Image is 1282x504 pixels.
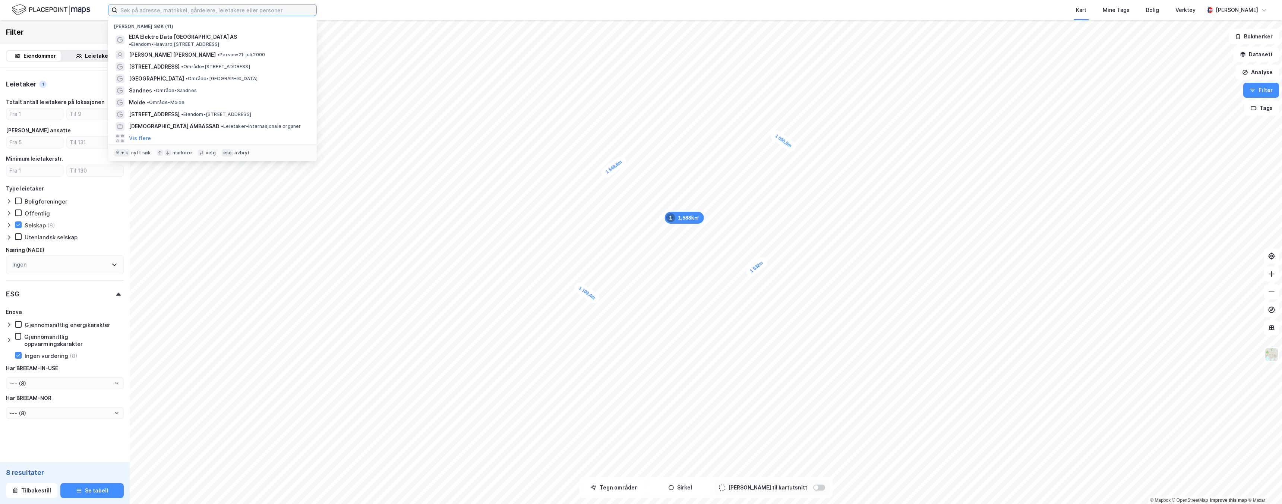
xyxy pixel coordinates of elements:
[67,108,123,120] input: Til 9
[129,74,184,83] span: [GEOGRAPHIC_DATA]
[221,123,301,129] span: Leietaker • Internasjonale organer
[114,410,120,416] button: Open
[728,483,807,492] div: [PERSON_NAME] til kartutsnitt
[117,4,316,16] input: Søk på adresse, matrikkel, gårdeiere, leietakere eller personer
[1150,498,1171,503] a: Mapbox
[129,41,131,47] span: •
[23,51,56,60] div: Eiendommer
[147,100,149,105] span: •
[67,165,123,176] input: Til 130
[85,51,114,60] div: Leietakere
[6,126,71,135] div: [PERSON_NAME] ansatte
[217,52,220,57] span: •
[6,246,44,255] div: Næring (NACE)
[6,154,63,163] div: Minimum leietakerstr.
[234,150,250,156] div: avbryt
[1216,6,1258,15] div: [PERSON_NAME]
[6,394,51,403] div: Har BREEAM-NOR
[1243,83,1279,98] button: Filter
[129,98,145,107] span: Molde
[769,129,798,153] div: Map marker
[1264,347,1279,362] img: Z
[129,32,237,41] span: EDA Elektro Data [GEOGRAPHIC_DATA] AS
[1245,468,1282,504] iframe: Chat Widget
[25,234,78,241] div: Utenlandsk selskap
[1172,498,1208,503] a: OpenStreetMap
[600,154,628,179] div: Map marker
[25,321,110,328] div: Gjennomsnittlig energikarakter
[131,150,151,156] div: nytt søk
[6,165,63,176] input: Fra 1
[217,52,265,58] span: Person • 21. juli 2000
[12,3,90,16] img: logo.f888ab2527a4732fd821a326f86c7f29.svg
[1234,47,1279,62] button: Datasett
[147,100,185,105] span: Område • Molde
[6,468,124,477] div: 8 resultater
[25,198,67,205] div: Boligforeninger
[129,41,220,47] span: Eiendom • Haavard [STREET_ADDRESS]
[582,480,645,495] button: Tegn områder
[114,149,130,157] div: ⌘ + k
[6,308,22,316] div: Enova
[114,380,120,386] button: Open
[6,407,123,419] input: ClearOpen
[6,80,36,89] div: Leietaker
[221,123,223,129] span: •
[60,483,124,498] button: Se tabell
[6,290,19,299] div: ESG
[1146,6,1159,15] div: Bolig
[186,76,188,81] span: •
[154,88,156,93] span: •
[129,50,216,59] span: [PERSON_NAME] [PERSON_NAME]
[1103,6,1130,15] div: Mine Tags
[1244,101,1279,116] button: Tags
[665,212,704,224] div: Map marker
[744,255,769,278] div: Map marker
[6,137,63,148] input: Fra 5
[1175,6,1196,15] div: Verktøy
[572,281,601,305] div: Map marker
[173,150,192,156] div: markere
[181,64,250,70] span: Område • [STREET_ADDRESS]
[129,134,151,143] button: Vis flere
[24,333,124,347] div: Gjennomsnittlig oppvarmingskarakter
[67,137,123,148] input: Til 131
[1210,498,1247,503] a: Improve this map
[181,111,251,117] span: Eiendom • [STREET_ADDRESS]
[12,260,26,269] div: Ingen
[129,110,180,119] span: [STREET_ADDRESS]
[181,64,183,69] span: •
[666,213,675,222] div: 1
[1236,65,1279,80] button: Analyse
[39,81,47,88] div: 1
[6,483,57,498] button: Tilbakestill
[1229,29,1279,44] button: Bokmerker
[25,352,68,359] div: Ingen vurdering
[222,149,233,157] div: esc
[1076,6,1086,15] div: Kart
[154,88,197,94] span: Område • Sandnes
[70,352,78,359] div: (8)
[181,111,183,117] span: •
[25,222,46,229] div: Selskap
[108,18,317,31] div: [PERSON_NAME] søk (11)
[648,480,712,495] button: Sirkel
[129,122,220,131] span: [DEMOGRAPHIC_DATA] AMBASSAD
[6,184,44,193] div: Type leietaker
[186,76,258,82] span: Område • [GEOGRAPHIC_DATA]
[6,378,123,389] input: ClearOpen
[6,108,63,120] input: Fra 1
[25,210,50,217] div: Offentlig
[6,98,105,107] div: Totalt antall leietakere på lokasjonen
[47,222,55,229] div: (8)
[129,86,152,95] span: Sandnes
[6,26,24,38] div: Filter
[129,62,180,71] span: [STREET_ADDRESS]
[206,150,216,156] div: velg
[6,364,58,373] div: Har BREEAM-IN-USE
